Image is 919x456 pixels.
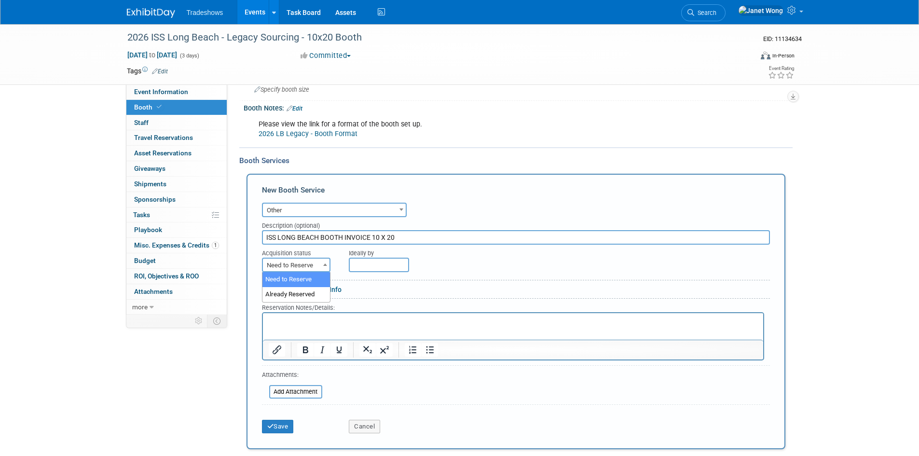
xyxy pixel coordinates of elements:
[331,343,347,357] button: Underline
[134,195,176,203] span: Sponsorships
[694,9,716,16] span: Search
[134,149,192,157] span: Asset Reservations
[696,50,795,65] div: Event Format
[126,192,227,207] a: Sponsorships
[287,105,302,112] a: Edit
[405,343,421,357] button: Numbered list
[179,53,199,59] span: (3 days)
[263,259,329,272] span: Need to Reserve
[262,287,330,302] li: Already Reserved
[126,177,227,192] a: Shipments
[252,115,686,144] div: Please view the link for a format of the booth set up.
[262,185,770,200] div: New Booth Service
[349,245,726,258] div: Ideally by
[134,119,149,126] span: Staff
[127,8,175,18] img: ExhibitDay
[134,165,165,172] span: Giveaways
[187,9,223,16] span: Tradeshows
[126,146,227,161] a: Asset Reservations
[254,86,309,93] span: Specify booth size
[244,101,793,113] div: Booth Notes:
[681,4,726,21] a: Search
[259,130,357,138] a: 2026 LB Legacy - Booth Format
[263,313,763,340] iframe: Rich Text Area
[263,204,406,217] span: Other
[212,242,219,249] span: 1
[134,226,162,234] span: Playbook
[126,207,227,222] a: Tasks
[262,245,335,258] div: Acquisition status
[262,258,330,272] span: Need to Reserve
[134,288,173,295] span: Attachments
[157,104,162,110] i: Booth reservation complete
[124,29,738,46] div: 2026 ISS Long Beach - Legacy Sourcing - 10x20 Booth
[269,343,285,357] button: Insert/edit link
[297,51,355,61] button: Committed
[262,371,322,382] div: Attachments:
[126,161,227,176] a: Giveaways
[126,130,227,145] a: Travel Reservations
[152,68,168,75] a: Edit
[738,5,783,16] img: Janet Wong
[134,257,156,264] span: Budget
[422,343,438,357] button: Bullet list
[768,66,794,71] div: Event Rating
[763,35,802,42] span: Event ID: 11134634
[207,315,227,327] td: Toggle Event Tabs
[134,103,164,111] span: Booth
[262,420,294,433] button: Save
[772,52,795,59] div: In-Person
[349,420,380,433] button: Cancel
[127,66,168,76] td: Tags
[239,155,793,166] div: Booth Services
[126,300,227,315] a: more
[191,315,207,327] td: Personalize Event Tab Strip
[126,84,227,99] a: Event Information
[126,115,227,130] a: Staff
[126,238,227,253] a: Misc. Expenses & Credits1
[126,269,227,284] a: ROI, Objectives & ROO
[314,343,330,357] button: Italic
[134,88,188,96] span: Event Information
[126,253,227,268] a: Budget
[134,134,193,141] span: Travel Reservations
[262,303,764,312] div: Reservation Notes/Details:
[132,303,148,311] span: more
[126,222,227,237] a: Playbook
[262,203,407,217] span: Other
[359,343,376,357] button: Subscript
[761,52,770,59] img: Format-Inperson.png
[126,284,227,299] a: Attachments
[133,211,150,219] span: Tasks
[134,241,219,249] span: Misc. Expenses & Credits
[376,343,393,357] button: Superscript
[148,51,157,59] span: to
[262,217,770,230] div: Description (optional)
[297,343,314,357] button: Bold
[262,272,330,287] li: Need to Reserve
[134,272,199,280] span: ROI, Objectives & ROO
[126,100,227,115] a: Booth
[134,180,166,188] span: Shipments
[127,51,178,59] span: [DATE] [DATE]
